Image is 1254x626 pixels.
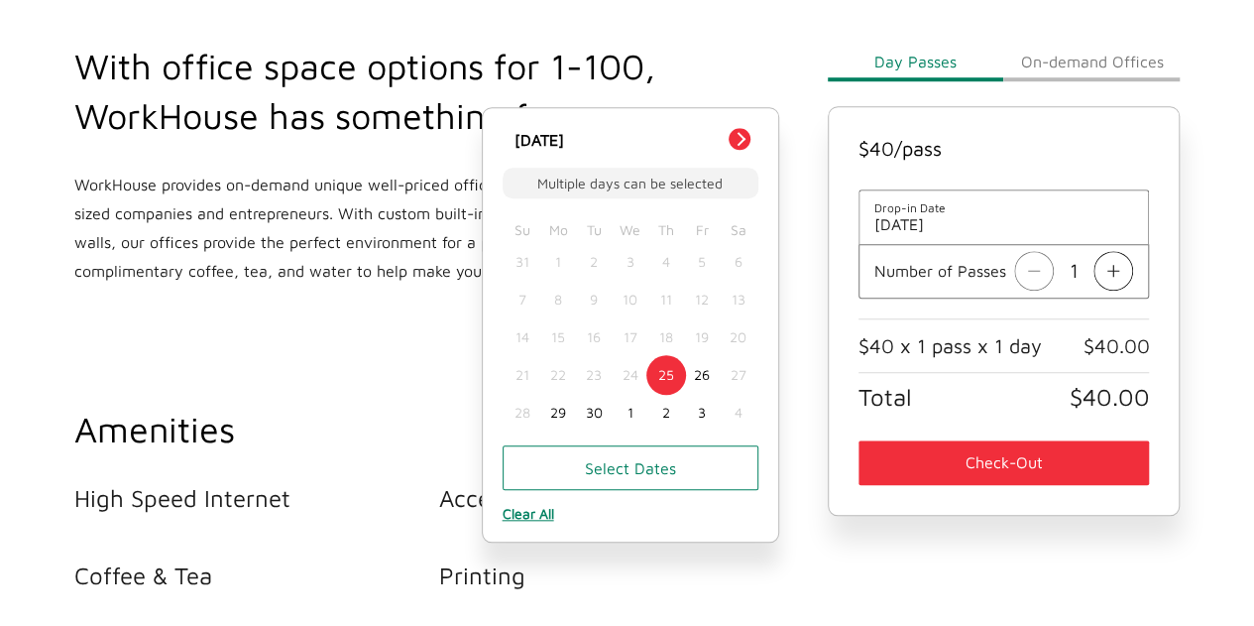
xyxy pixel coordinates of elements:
[503,168,758,198] span: Multiple days can be selected
[503,445,758,490] button: Select Dates
[612,394,647,432] div: Choose Wednesday, October 1st, 2025
[828,42,1004,81] button: Day Passes
[74,171,741,286] p: WorkHouse provides on-demand unique well-priced office spaces for small and medium-sized companie...
[874,200,1134,215] span: Drop-in Date
[729,128,750,150] button: Next Month
[1014,251,1054,291] img: Decrease seat count
[74,484,439,512] li: High Speed Internet
[74,562,439,589] li: Coffee & Tea
[858,334,1042,357] span: $40 x 1 pass x 1 day
[540,216,576,243] div: Mo
[505,216,540,243] div: Su
[1083,334,1149,357] span: $40.00
[684,216,720,243] div: Fr
[648,394,684,432] div: Choose Thursday, October 2nd, 2025
[720,216,755,243] div: Sa
[439,562,804,589] li: Printing
[1003,42,1180,81] button: On-demand Offices
[858,383,912,411] span: Total
[576,216,612,243] div: Tu
[505,243,756,432] div: month 2025-09
[648,356,684,394] div: Choose Thursday, September 25th, 2025
[858,137,1150,160] h4: $ 40 /pass
[874,262,1006,280] p: Number of Passes
[858,440,1150,485] button: Check-Out
[503,505,554,522] button: Clear All
[612,216,647,243] div: We
[1093,251,1133,291] img: Increase seat count
[439,484,804,512] li: Access to 18 meeting rooms
[1054,251,1093,291] span: 1
[684,356,720,394] div: Choose Friday, September 26th, 2025
[74,42,741,141] h2: With office space options for 1-100, WorkHouse has something for everyone.
[540,394,576,432] div: Choose Monday, September 29th, 2025
[505,128,756,152] div: [DATE]
[874,215,1134,233] span: [DATE]
[576,394,612,432] div: Choose Tuesday, September 30th, 2025
[74,405,804,454] h2: Amenities
[684,394,720,432] div: Choose Friday, October 3rd, 2025
[648,216,684,243] div: Th
[1069,383,1149,411] span: $40.00
[874,200,1134,233] button: Drop-in Date[DATE]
